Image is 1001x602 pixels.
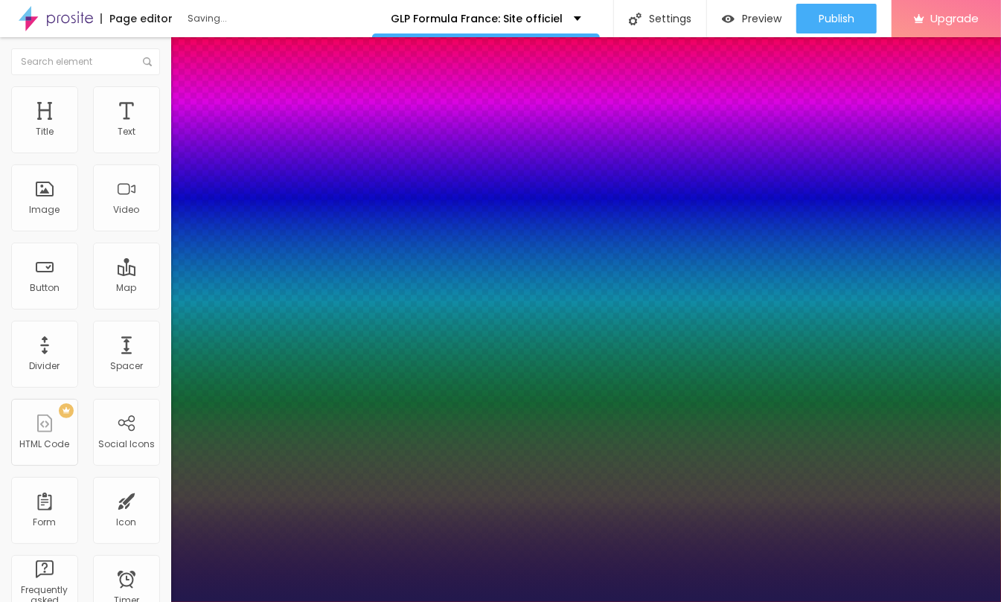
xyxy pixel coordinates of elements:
span: Preview [742,13,781,25]
span: Upgrade [930,12,979,25]
div: Map [117,283,137,293]
input: Search element [11,48,160,75]
img: Icone [143,57,152,66]
div: Social Icons [98,439,155,449]
p: GLP Formula France: Site officiel [391,13,563,24]
div: Saving... [188,14,359,23]
div: Button [30,283,60,293]
div: Icon [117,517,137,528]
div: Video [114,205,140,215]
div: Title [36,127,54,137]
div: Form [33,517,57,528]
div: Page editor [100,13,173,24]
button: Publish [796,4,877,33]
div: Text [118,127,135,137]
div: Divider [30,361,60,371]
div: Spacer [110,361,143,371]
img: Icone [629,13,642,25]
img: view-1.svg [722,13,735,25]
div: HTML Code [20,439,70,449]
div: Image [30,205,60,215]
span: Publish [819,13,854,25]
button: Preview [707,4,796,33]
